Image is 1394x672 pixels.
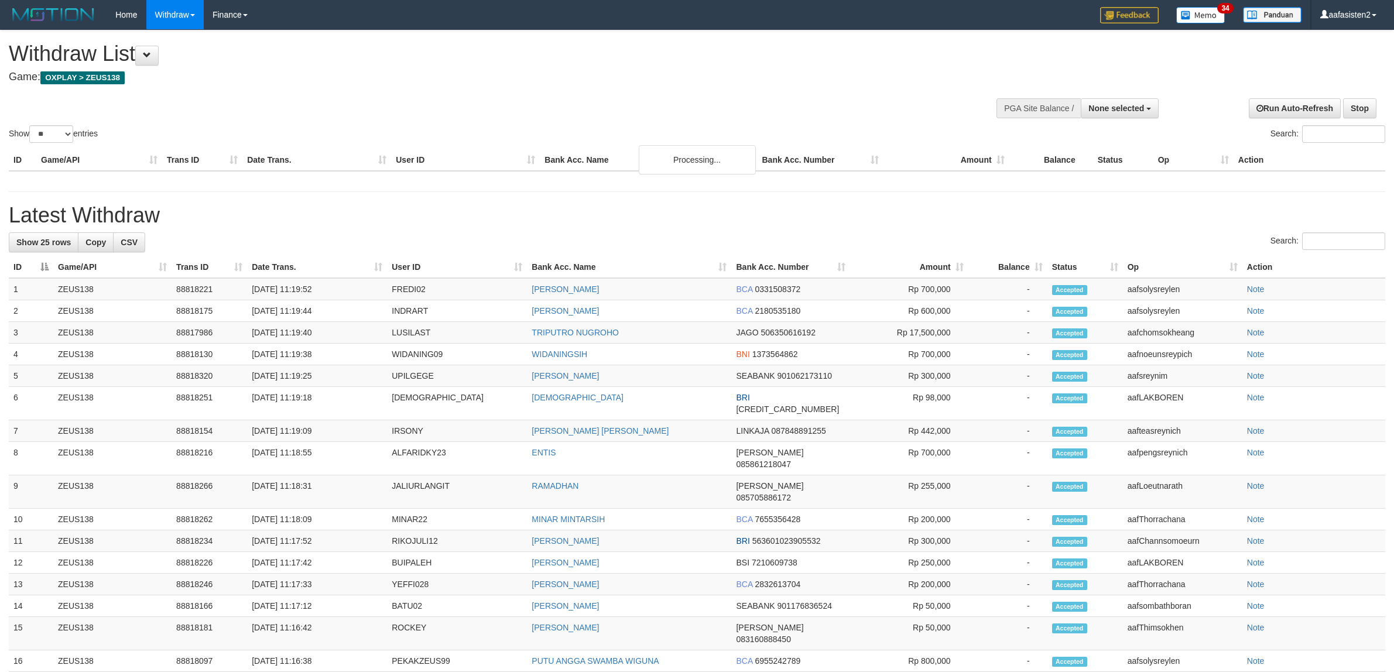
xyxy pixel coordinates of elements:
[53,278,172,300] td: ZEUS138
[968,387,1047,420] td: -
[1247,426,1265,436] a: Note
[1247,481,1265,491] a: Note
[9,650,53,672] td: 16
[736,426,769,436] span: LINKAJA
[387,344,527,365] td: WIDANING09
[387,595,527,617] td: BATU02
[387,530,527,552] td: RIKOJULI12
[1247,448,1265,457] a: Note
[247,442,387,475] td: [DATE] 11:18:55
[736,635,790,644] span: Copy 083160888450 to clipboard
[532,481,578,491] a: RAMADHAN
[1176,7,1225,23] img: Button%20Memo.svg
[736,580,752,589] span: BCA
[387,322,527,344] td: LUSILAST
[172,552,247,574] td: 88818226
[1088,104,1144,113] span: None selected
[736,393,749,402] span: BRI
[1052,393,1087,403] span: Accepted
[850,595,968,617] td: Rp 50,000
[1052,580,1087,590] span: Accepted
[850,442,968,475] td: Rp 700,000
[85,238,106,247] span: Copy
[9,6,98,23] img: MOTION_logo.png
[755,656,800,666] span: Copy 6955242789 to clipboard
[1217,3,1233,13] span: 34
[736,536,749,546] span: BRI
[736,601,775,611] span: SEABANK
[752,349,798,359] span: Copy 1373564862 to clipboard
[387,574,527,595] td: YEFFI028
[172,278,247,300] td: 88818221
[387,617,527,650] td: ROCKEY
[850,650,968,672] td: Rp 800,000
[172,442,247,475] td: 88818216
[387,475,527,509] td: JALIURLANGIT
[53,574,172,595] td: ZEUS138
[9,204,1385,227] h1: Latest Withdraw
[996,98,1081,118] div: PGA Site Balance /
[532,580,599,589] a: [PERSON_NAME]
[9,574,53,595] td: 13
[1047,256,1123,278] th: Status: activate to sort column ascending
[850,300,968,322] td: Rp 600,000
[1052,482,1087,492] span: Accepted
[247,387,387,420] td: [DATE] 11:19:18
[968,442,1047,475] td: -
[1343,98,1376,118] a: Stop
[1052,427,1087,437] span: Accepted
[1270,232,1385,250] label: Search:
[113,232,145,252] a: CSV
[771,426,826,436] span: Copy 087848891255 to clipboard
[387,300,527,322] td: INDRART
[1052,328,1087,338] span: Accepted
[527,256,731,278] th: Bank Acc. Name: activate to sort column ascending
[736,493,790,502] span: Copy 085705886172 to clipboard
[172,344,247,365] td: 88818130
[1052,602,1087,612] span: Accepted
[532,515,605,524] a: MINAR MINTARSIH
[1052,372,1087,382] span: Accepted
[850,574,968,595] td: Rp 200,000
[9,420,53,442] td: 7
[78,232,114,252] a: Copy
[752,558,797,567] span: Copy 7210609738 to clipboard
[532,426,669,436] a: [PERSON_NAME] [PERSON_NAME]
[850,344,968,365] td: Rp 700,000
[532,656,659,666] a: PUTU ANGGA SWAMBA WIGUNA
[1247,393,1265,402] a: Note
[1247,284,1265,294] a: Note
[172,650,247,672] td: 88818097
[1123,442,1242,475] td: aafpengsreynich
[9,149,36,171] th: ID
[968,574,1047,595] td: -
[1247,601,1265,611] a: Note
[1052,285,1087,295] span: Accepted
[1123,650,1242,672] td: aafsolysreylen
[29,125,73,143] select: Showentries
[736,328,758,337] span: JAGO
[968,322,1047,344] td: -
[532,349,587,359] a: WIDANINGSIH
[532,558,599,567] a: [PERSON_NAME]
[9,71,917,83] h4: Game:
[1052,558,1087,568] span: Accepted
[850,617,968,650] td: Rp 50,000
[850,475,968,509] td: Rp 255,000
[1242,256,1385,278] th: Action
[778,601,832,611] span: Copy 901176836524 to clipboard
[1247,349,1265,359] a: Note
[532,393,624,402] a: [DEMOGRAPHIC_DATA]
[247,365,387,387] td: [DATE] 11:19:25
[1247,306,1265,316] a: Note
[532,448,556,457] a: ENTIS
[53,256,172,278] th: Game/API: activate to sort column ascending
[172,387,247,420] td: 88818251
[172,475,247,509] td: 88818266
[9,552,53,574] td: 12
[9,509,53,530] td: 10
[532,306,599,316] a: [PERSON_NAME]
[9,322,53,344] td: 3
[736,623,803,632] span: [PERSON_NAME]
[53,322,172,344] td: ZEUS138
